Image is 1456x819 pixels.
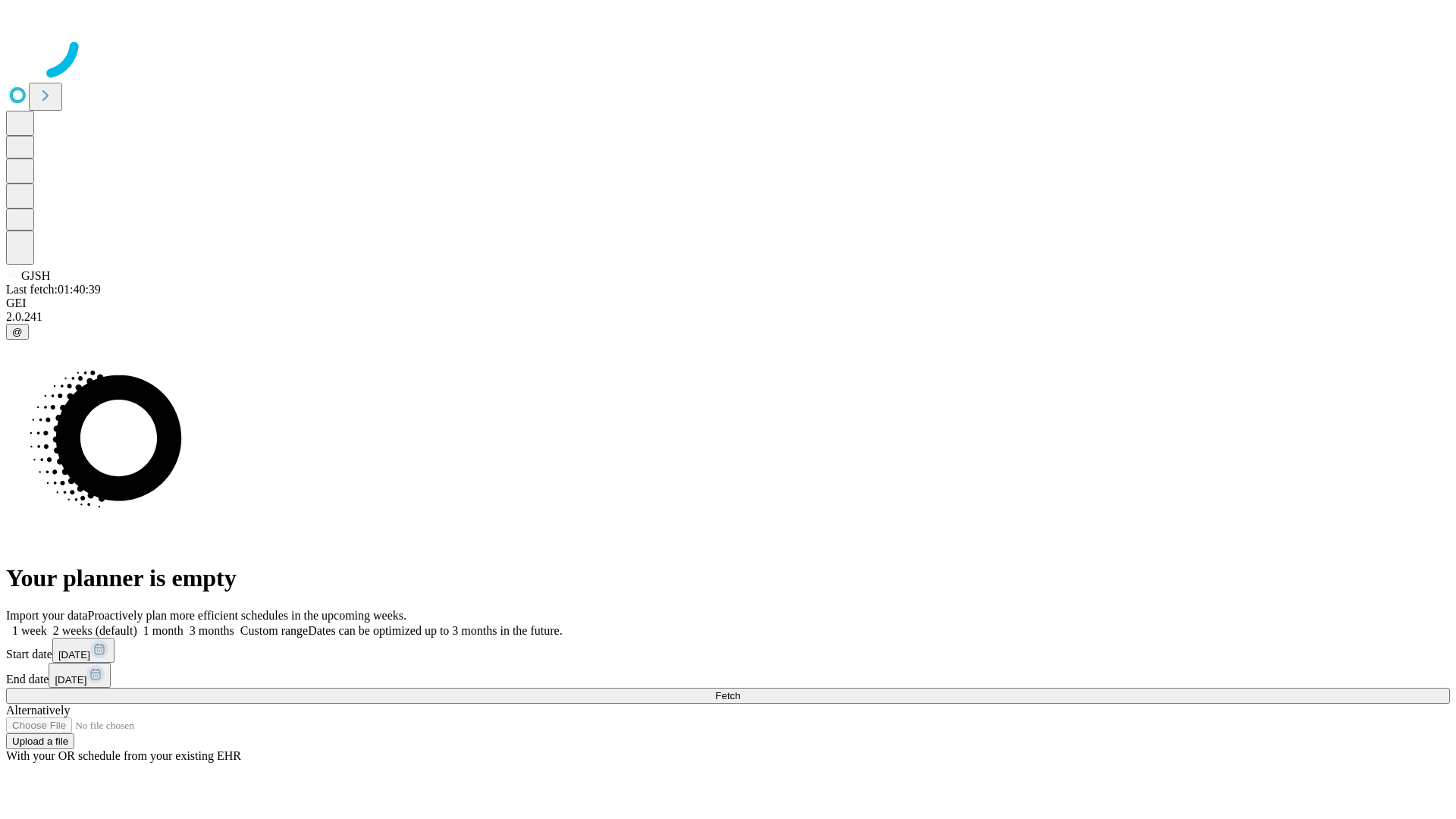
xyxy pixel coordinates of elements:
[190,624,234,637] span: 3 months
[143,624,184,637] span: 1 month
[6,749,241,762] span: With your OR schedule from your existing EHR
[88,609,406,622] span: Proactively plan more efficient schedules in the upcoming weeks.
[53,624,137,637] span: 2 weeks (default)
[6,638,1450,663] div: Start date
[6,609,88,622] span: Import your data
[12,326,23,337] span: @
[715,690,740,701] span: Fetch
[6,688,1450,704] button: Fetch
[240,624,308,637] span: Custom range
[6,283,101,296] span: Last fetch: 01:40:39
[58,649,90,661] span: [DATE]
[55,674,86,686] span: [DATE]
[6,324,29,340] button: @
[6,704,70,717] span: Alternatively
[52,638,115,663] button: [DATE]
[308,624,562,637] span: Dates can be optimized up to 3 months in the future.
[6,297,1450,310] div: GEI
[49,663,111,688] button: [DATE]
[6,310,1450,324] div: 2.0.241
[6,564,1450,592] h1: Your planner is empty
[21,269,50,282] span: GJSH
[12,624,47,637] span: 1 week
[6,733,74,749] button: Upload a file
[6,663,1450,688] div: End date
